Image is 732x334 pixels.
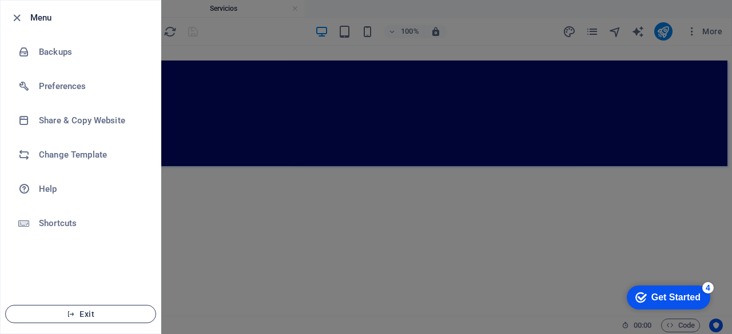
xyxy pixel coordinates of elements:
h6: Share & Copy Website [39,114,145,127]
span: Exit [15,309,146,319]
h6: Backups [39,45,145,59]
div: 4 [85,2,96,14]
h6: Change Template [39,148,145,162]
a: Help [1,172,161,206]
div: Get Started 4 items remaining, 20% complete [9,6,93,30]
h6: Preferences [39,79,145,93]
div: Get Started [34,13,83,23]
button: Exit [5,305,156,323]
h6: Menu [30,11,152,25]
a: Skip to main content [5,5,81,14]
h6: Help [39,182,145,196]
h6: Shortcuts [39,216,145,230]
